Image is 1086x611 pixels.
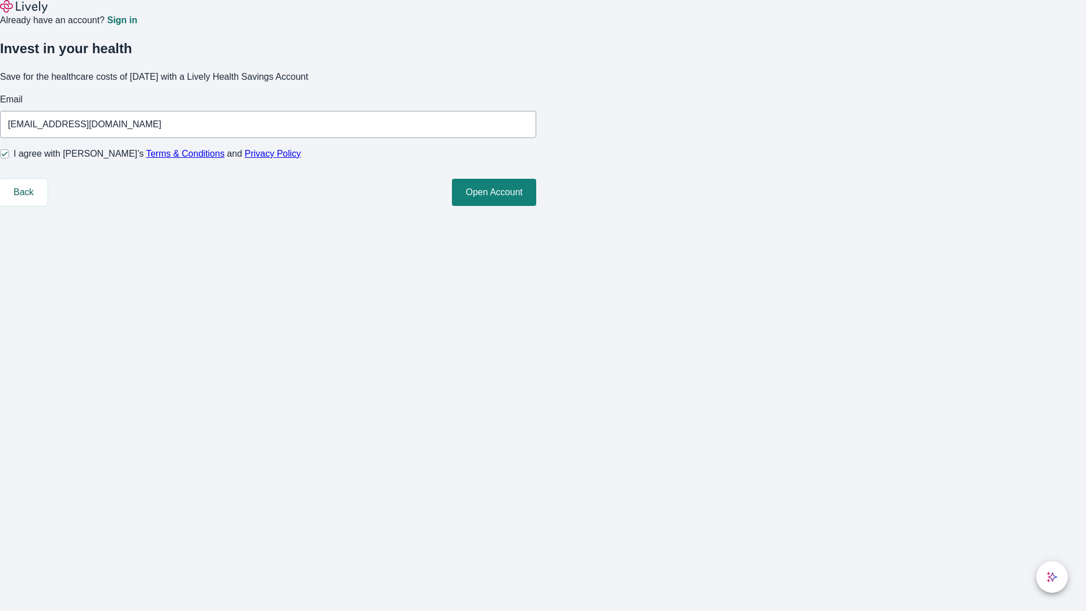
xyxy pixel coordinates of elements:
a: Terms & Conditions [146,149,225,158]
button: Open Account [452,179,536,206]
button: chat [1036,561,1068,593]
a: Privacy Policy [245,149,301,158]
svg: Lively AI Assistant [1046,571,1058,583]
a: Sign in [107,16,137,25]
span: I agree with [PERSON_NAME]’s and [14,147,301,161]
